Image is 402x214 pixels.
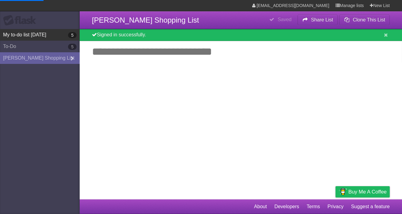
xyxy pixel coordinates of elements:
button: Share List [298,14,338,25]
a: Suggest a feature [351,201,390,212]
b: Saved [278,17,291,22]
b: 5 [68,44,77,50]
b: Share List [311,17,333,22]
div: Flask [3,15,40,26]
span: [PERSON_NAME] Shopping List [92,16,199,24]
a: Buy me a coffee [336,186,390,197]
div: Signed in successfully. [80,29,402,41]
a: Terms [307,201,320,212]
a: About [254,201,267,212]
img: Buy me a coffee [339,186,347,197]
a: Developers [274,201,299,212]
a: Privacy [328,201,343,212]
button: Clone This List [339,14,390,25]
span: Buy me a coffee [348,186,387,197]
b: 5 [68,32,77,38]
b: Clone This List [353,17,385,22]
